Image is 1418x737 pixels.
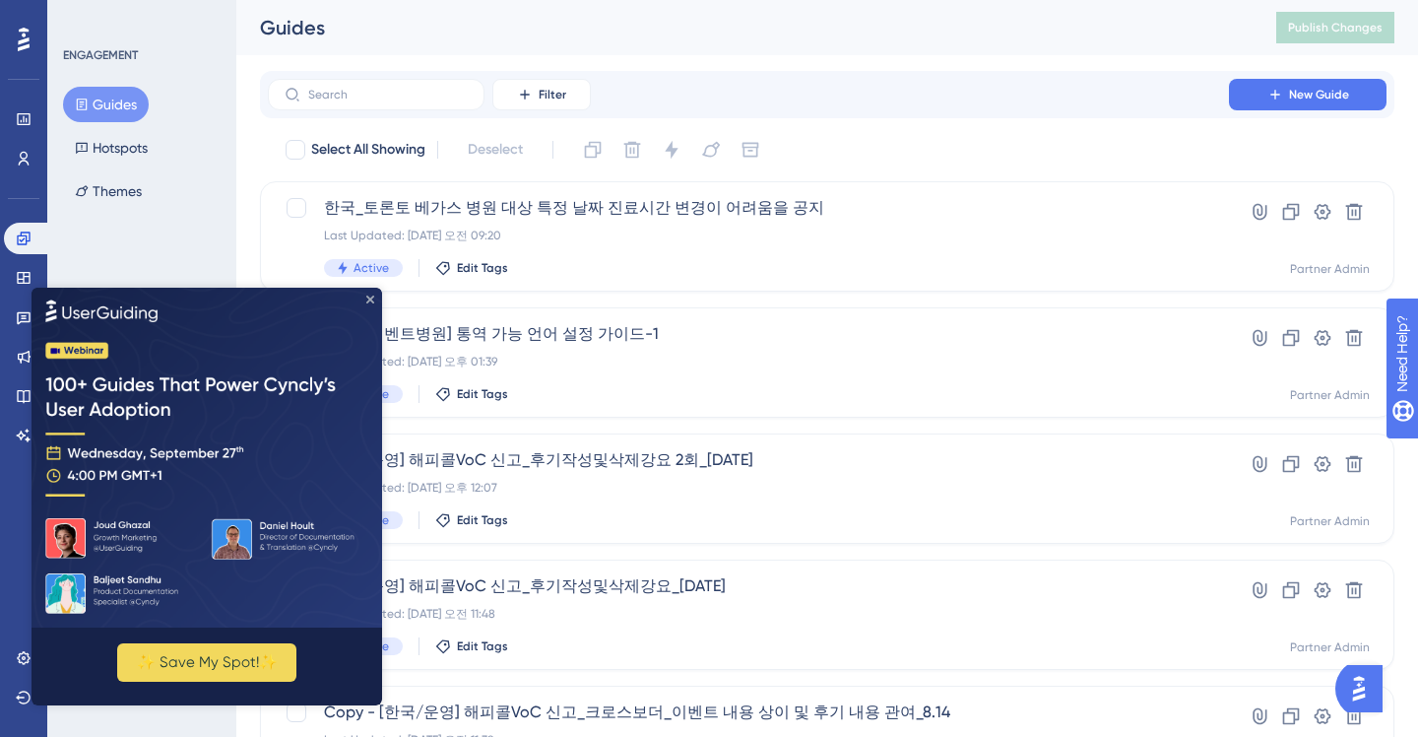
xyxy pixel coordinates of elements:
span: New Guide [1289,87,1349,102]
span: [한국/운영] 해피콜VoC 신고_후기작성및삭제강요 2회_[DATE] [324,448,1173,472]
button: Edit Tags [435,512,508,528]
button: Guides [63,87,149,122]
span: Edit Tags [457,638,508,654]
button: Edit Tags [435,638,508,654]
span: Active [354,260,389,276]
div: Last Updated: [DATE] 오후 01:39 [324,354,1173,369]
span: Edit Tags [457,512,508,528]
span: Copy - [한국/운영] 해피콜VoC 신고_크로스보더_이벤트 내용 상이 및 후기 내용 관여_8.14 [324,701,1173,724]
button: Filter [492,79,591,110]
div: Partner Admin [1290,261,1370,277]
div: Guides [260,14,1227,41]
div: Last Updated: [DATE] 오후 12:07 [324,480,1173,496]
span: Publish Changes [1288,20,1383,35]
span: Need Help? [46,5,123,29]
div: ENGAGEMENT [63,47,138,63]
span: Select All Showing [311,138,425,162]
div: Partner Admin [1290,639,1370,655]
button: New Guide [1229,79,1386,110]
div: Last Updated: [DATE] 오전 09:20 [324,228,1173,243]
span: Deselect [468,138,523,162]
span: [한국/운영] 해피콜VoC 신고_후기작성및삭제강요_[DATE] [324,574,1173,598]
button: ✨ Save My Spot!✨ [86,356,265,394]
iframe: UserGuiding AI Assistant Launcher [1335,659,1394,718]
div: Partner Admin [1290,513,1370,529]
span: Edit Tags [457,260,508,276]
span: [한국/이벤트병원] 통역 가능 언어 설정 가이드-1 [324,322,1173,346]
input: Search [308,88,468,101]
button: Edit Tags [435,260,508,276]
div: Last Updated: [DATE] 오전 11:48 [324,606,1173,622]
button: Themes [63,173,154,209]
div: Partner Admin [1290,387,1370,403]
button: Publish Changes [1276,12,1394,43]
span: 한국_토론토 베가스 병원 대상 특정 날짜 진료시간 변경이 어려움을 공지 [324,196,1173,220]
span: Edit Tags [457,386,508,402]
button: Hotspots [63,130,160,166]
div: Close Preview [335,8,343,16]
span: Filter [539,87,566,102]
button: Deselect [450,132,541,167]
button: Edit Tags [435,386,508,402]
